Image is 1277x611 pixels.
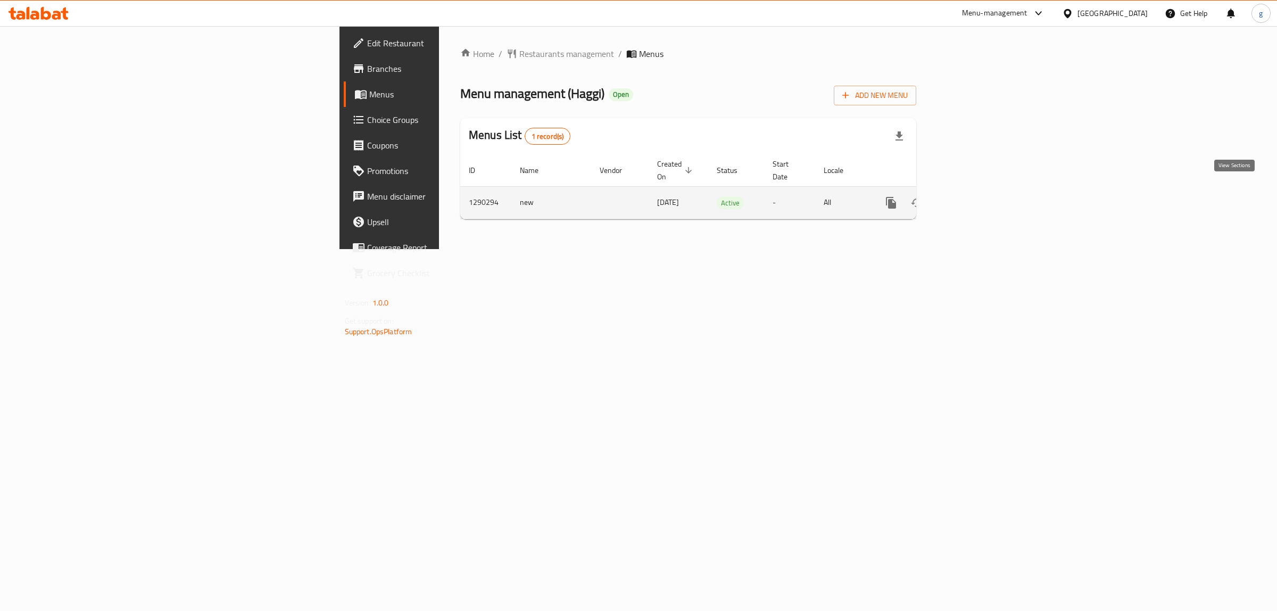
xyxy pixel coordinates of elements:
a: Restaurants management [507,47,614,60]
span: Coupons [367,139,544,152]
span: Menu disclaimer [367,190,544,203]
span: Get support on: [345,314,394,328]
button: more [878,190,904,216]
div: Active [717,196,744,209]
div: [GEOGRAPHIC_DATA] [1077,7,1148,19]
span: Add New Menu [842,89,908,102]
a: Coverage Report [344,235,553,260]
h2: Menus List [469,127,570,145]
th: Actions [870,154,989,187]
span: Vendor [600,164,636,177]
a: Coupons [344,133,553,158]
a: Support.OpsPlatform [345,325,412,338]
span: Choice Groups [367,113,544,126]
span: g [1259,7,1263,19]
td: - [764,186,815,219]
a: Edit Restaurant [344,30,553,56]
a: Choice Groups [344,107,553,133]
nav: breadcrumb [460,47,916,60]
span: 1 record(s) [525,131,570,142]
button: Add New Menu [834,86,916,105]
div: Open [609,88,633,101]
span: Upsell [367,216,544,228]
a: Menu disclaimer [344,184,553,209]
span: Created On [657,158,695,183]
a: Menus [344,81,553,107]
span: Menus [639,47,664,60]
span: Status [717,164,751,177]
span: Coverage Report [367,241,544,254]
span: Version: [345,296,371,310]
span: Open [609,90,633,99]
div: Export file [886,123,912,149]
table: enhanced table [460,154,989,219]
a: Upsell [344,209,553,235]
span: Restaurants management [519,47,614,60]
span: ID [469,164,489,177]
span: Grocery Checklist [367,267,544,279]
li: / [618,47,622,60]
span: Locale [824,164,857,177]
span: Start Date [773,158,802,183]
span: Edit Restaurant [367,37,544,49]
td: All [815,186,870,219]
a: Grocery Checklist [344,260,553,286]
span: Active [717,197,744,209]
a: Branches [344,56,553,81]
span: Name [520,164,552,177]
div: Menu-management [962,7,1027,20]
button: Change Status [904,190,930,216]
span: Branches [367,62,544,75]
span: Promotions [367,164,544,177]
span: 1.0.0 [372,296,389,310]
span: Menus [369,88,544,101]
div: Total records count [525,128,571,145]
a: Promotions [344,158,553,184]
span: [DATE] [657,195,679,209]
